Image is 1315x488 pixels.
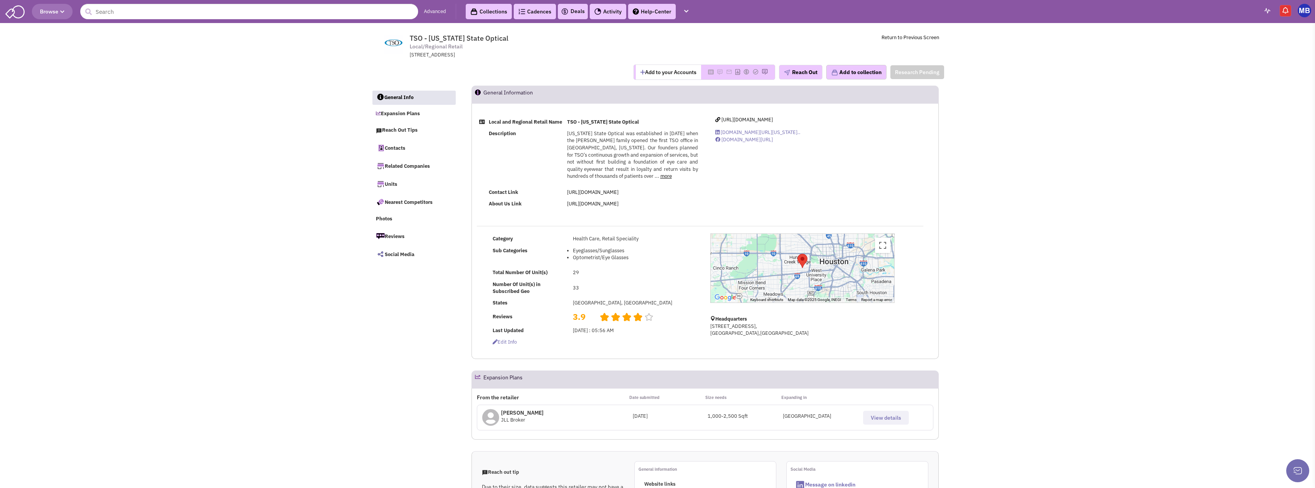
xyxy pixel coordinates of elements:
p: [PERSON_NAME] [501,409,544,417]
button: Reach Out [779,65,822,79]
button: Keyboard shortcuts [750,297,783,303]
p: Size needs [705,394,781,401]
b: About Us Link [489,200,522,207]
a: [DOMAIN_NAME][URL] [715,136,773,143]
a: Message on linkedin [796,481,855,488]
span: Message on linkedin [805,481,855,488]
a: Deals [561,7,585,16]
li: Eyeglasses/Sunglasses [573,247,698,255]
h2: General Information [483,86,577,103]
a: Photos [372,212,456,227]
b: Total Number Of Unit(s) [493,269,548,276]
a: General Info [372,91,456,105]
a: Reach Out Tips [372,123,456,138]
img: Mac Brady [1298,4,1311,17]
h2: 3.9 [573,311,594,315]
img: Cadences_logo.png [518,9,525,14]
h2: Expansion Plans [483,371,523,388]
a: Nearest Competitors [372,194,456,210]
img: icon-collection-lavender.png [831,69,838,76]
div: [DATE] [633,413,708,420]
a: [URL][DOMAIN_NAME] [567,189,619,195]
p: Social Media [791,465,928,473]
div: TSO - Texas State Optical [797,254,807,268]
a: Terms (opens in new tab) [846,298,857,302]
p: From the retailer [477,394,629,401]
button: Toggle fullscreen view [875,238,890,253]
p: Date submitted [629,394,705,401]
span: Edit info [493,339,517,345]
span: View details [871,414,901,421]
input: Search [80,4,418,19]
button: Add to your Accounts [636,65,701,79]
b: Contact Link [489,189,518,195]
b: Description [489,130,516,137]
p: Website links [644,481,776,488]
a: Return to Previous Screen [882,34,939,41]
a: Cadences [514,4,556,19]
td: [DATE] : 05:56 AM [571,325,700,336]
b: Sub Categories [493,247,528,254]
li: Optometrist/Eye Glasses [573,254,698,261]
img: icon-collection-lavender-black.svg [470,8,478,15]
b: Reviews [493,313,513,320]
a: Reviews [372,228,456,244]
b: Headquarters [715,316,747,322]
span: Browse [40,8,65,15]
img: Please add to your accounts [743,69,749,75]
img: plane.png [784,69,790,76]
b: States [493,299,508,306]
span: Reach out tip [482,469,519,475]
button: Add to collection [826,65,887,79]
td: 33 [571,279,700,298]
div: 1,000-2,500 Sqft [708,413,783,420]
b: Number Of Unit(s) in Subscribed Geo [493,281,541,295]
p: General information [638,465,776,473]
img: SmartAdmin [5,4,25,18]
a: more [660,173,672,179]
a: Related Companies [372,158,456,174]
span: [URL][DOMAIN_NAME] [721,116,773,123]
td: 29 [571,267,700,279]
img: Google [713,293,738,303]
span: Map data ©2025 Google, INEGI [788,298,841,302]
span: [DOMAIN_NAME][URL][US_STATE].. [721,129,801,136]
a: Help-Center [628,4,676,19]
img: Please add to your accounts [726,69,732,75]
a: Contacts [372,140,456,156]
a: [URL][DOMAIN_NAME] [715,116,773,123]
img: Please add to your accounts [753,69,759,75]
button: Browse [32,4,73,19]
b: TSO - [US_STATE] State Optical [567,119,639,125]
div: [GEOGRAPHIC_DATA] [783,413,858,420]
span: [US_STATE] State Optical was established in [DATE] when the [PERSON_NAME] family opened the first... [567,130,698,179]
span: [DOMAIN_NAME][URL] [721,136,773,143]
a: Advanced [424,8,446,15]
td: [GEOGRAPHIC_DATA], [GEOGRAPHIC_DATA] [571,297,700,309]
b: Local and Regional Retail Name [489,119,562,125]
a: [DOMAIN_NAME][URL][US_STATE].. [715,129,801,136]
span: JLL Broker [501,417,525,423]
button: View details [863,411,909,425]
span: TSO - [US_STATE] State Optical [410,34,508,43]
img: help.png [633,8,639,15]
img: Please add to your accounts [717,69,723,75]
a: Open this area in Google Maps (opens a new window) [713,293,738,303]
b: Category [493,235,513,242]
a: Units [372,176,456,192]
a: Social Media [372,246,456,262]
img: Activity.png [594,8,601,15]
a: Collections [466,4,512,19]
a: [URL][DOMAIN_NAME] [567,200,619,207]
a: Expansion Plans [372,107,456,121]
span: Local/Regional Retail [410,43,463,51]
b: Last Updated [493,327,524,334]
a: Activity [590,4,626,19]
p: Expanding in [781,394,857,401]
td: Health Care, Retail Speciality [571,233,700,245]
a: Report a map error [861,298,892,302]
img: icon-deals.svg [561,7,569,16]
img: Please add to your accounts [762,69,768,75]
div: [STREET_ADDRESS] [410,51,610,59]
